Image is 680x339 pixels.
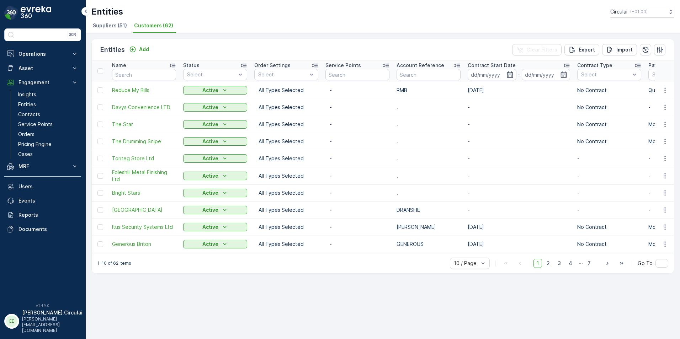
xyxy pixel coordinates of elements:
p: All Types Selected [259,87,314,94]
button: EE[PERSON_NAME].Circulai[PERSON_NAME][EMAIL_ADDRESS][DOMAIN_NAME] [4,309,81,333]
p: Engagement [18,79,67,86]
p: - [330,87,385,94]
button: Active [183,172,247,180]
p: - [330,172,385,179]
p: Active [202,189,218,197]
p: 1-10 of 62 items [97,260,131,266]
td: No Contract [574,116,645,133]
img: logo [4,6,18,20]
td: . [393,116,464,133]
p: Entities [18,101,36,108]
p: Insights [18,91,36,98]
td: DRANSFIE [393,201,464,219]
td: - [574,184,645,201]
td: . [393,150,464,167]
p: Status [183,62,200,69]
td: . [393,184,464,201]
button: Circulai(+01:00) [610,6,674,18]
button: Active [183,223,247,231]
p: Cases [18,151,33,158]
td: [DATE] [464,236,574,253]
a: Reports [4,208,81,222]
p: Entities [91,6,123,17]
td: No Contract [574,219,645,236]
a: Orders [15,129,81,139]
p: All Types Selected [259,172,314,179]
p: All Types Selected [259,104,314,111]
a: Cases [15,149,81,159]
p: Service Points [325,62,361,69]
td: - [574,167,645,184]
p: - [518,70,520,79]
div: Toggle Row Selected [97,190,103,196]
p: Select [258,71,307,78]
p: - [330,241,385,248]
span: [GEOGRAPHIC_DATA] [112,206,176,214]
a: Itus Security Systems Ltd [112,224,176,231]
div: Toggle Row Selected [97,122,103,127]
p: - [330,138,385,145]
button: Active [183,103,247,112]
span: v 1.49.0 [4,303,81,308]
p: - [330,104,385,111]
div: Toggle Row Selected [97,241,103,247]
p: Service Points [18,121,53,128]
a: Insights [15,90,81,99]
span: Reduce My Bills [112,87,176,94]
span: Foleshill Metal Finishing Ltd [112,169,176,183]
p: Documents [18,226,78,233]
p: Orders [18,131,34,138]
td: - [464,133,574,150]
p: - [330,206,385,214]
p: All Types Selected [259,224,314,231]
button: Active [183,189,247,197]
td: RMB [393,82,464,99]
button: Active [183,86,247,95]
span: 4 [565,259,575,268]
td: . [393,167,464,184]
td: No Contract [574,236,645,253]
p: All Types Selected [259,206,314,214]
p: Contract Start Date [468,62,516,69]
p: Import [616,46,633,53]
button: Clear Filters [512,44,562,55]
p: All Types Selected [259,189,314,197]
p: Account Reference [397,62,444,69]
td: GENEROUS [393,236,464,253]
button: Active [183,240,247,248]
button: Export [564,44,599,55]
a: Pricing Engine [15,139,81,149]
td: - [464,150,574,167]
button: Asset [4,61,81,75]
p: [PERSON_NAME].Circulai [22,309,83,316]
a: Tonteg Store Ltd [112,155,176,162]
p: Select [581,71,630,78]
span: Davys Convenience LTD [112,104,176,111]
button: Active [183,137,247,146]
p: - [330,224,385,231]
span: Customers (62) [134,22,173,29]
button: Active [183,154,247,163]
p: - [330,155,385,162]
p: Operations [18,50,67,58]
p: Active [202,224,218,231]
button: Add [126,45,152,54]
a: Bright Stars [112,189,176,197]
a: Users [4,179,81,194]
p: Contacts [18,111,40,118]
p: Reports [18,211,78,219]
a: Contacts [15,109,81,119]
a: The Drumming Snipe [112,138,176,145]
img: logo_dark-DEwI_e13.png [21,6,51,20]
button: Operations [4,47,81,61]
p: Asset [18,65,67,72]
a: Generous Briton [112,241,176,248]
p: Active [202,138,218,145]
a: Documents [4,222,81,236]
td: - [464,116,574,133]
a: Entities [15,99,81,109]
td: No Contract [574,82,645,99]
span: 1 [533,259,542,268]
